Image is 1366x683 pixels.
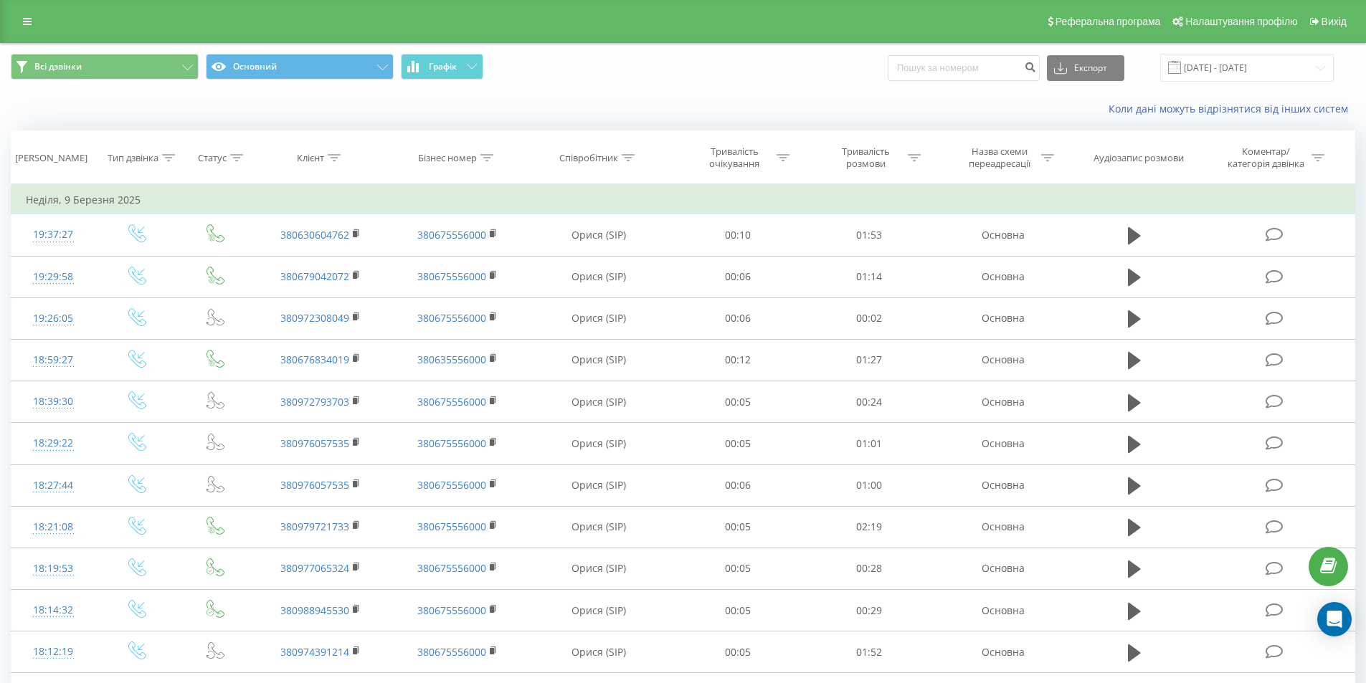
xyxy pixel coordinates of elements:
div: Бізнес номер [418,152,477,164]
td: Орися (SIP) [526,339,673,381]
div: Тривалість очікування [696,145,773,170]
div: 18:14:32 [26,596,81,624]
td: Орися (SIP) [526,464,673,506]
td: 01:52 [804,631,935,673]
a: 380675556000 [417,311,486,325]
div: Тип дзвінка [108,152,158,164]
td: 02:19 [804,506,935,548]
a: 380675556000 [417,520,486,533]
a: 380675556000 [417,603,486,617]
td: 00:28 [804,548,935,589]
span: Всі дзвінки [34,61,82,72]
a: 380679042072 [280,269,349,283]
td: 00:24 [804,381,935,423]
div: 18:12:19 [26,638,81,666]
div: Аудіозапис розмови [1094,152,1184,164]
td: Орися (SIP) [526,590,673,631]
td: Орися (SIP) [526,214,673,256]
div: Співробітник [559,152,618,164]
td: 00:06 [673,297,804,339]
div: 18:59:27 [26,346,81,374]
td: 00:12 [673,339,804,381]
td: Неділя, 9 Березня 2025 [11,186,1355,214]
td: 00:05 [673,631,804,673]
div: Клієнт [297,152,324,164]
td: Орися (SIP) [526,381,673,423]
div: [PERSON_NAME] [15,152,87,164]
td: 00:02 [804,297,935,339]
div: 18:19:53 [26,555,81,583]
td: Основна [934,297,1071,339]
td: 00:05 [673,423,804,464]
a: Коли дані можуть відрізнятися вiд інших систем [1109,102,1355,115]
a: 380976057535 [280,436,349,450]
td: 00:06 [673,464,804,506]
div: 18:27:44 [26,472,81,500]
td: 01:14 [804,256,935,297]
a: 380972793703 [280,395,349,409]
td: 00:05 [673,548,804,589]
a: 380675556000 [417,436,486,450]
td: Основна [934,548,1071,589]
td: Орися (SIP) [526,631,673,673]
td: Орися (SIP) [526,548,673,589]
td: Основна [934,590,1071,631]
td: Основна [934,631,1071,673]
a: 380976057535 [280,478,349,492]
a: 380675556000 [417,478,486,492]
td: 01:01 [804,423,935,464]
div: 18:29:22 [26,429,81,457]
td: Основна [934,423,1071,464]
a: 380675556000 [417,269,486,283]
td: 01:27 [804,339,935,381]
a: 380630604762 [280,228,349,242]
a: 380974391214 [280,645,349,659]
div: 18:39:30 [26,388,81,416]
td: 00:05 [673,381,804,423]
div: Open Intercom Messenger [1317,602,1352,636]
div: Коментар/категорія дзвінка [1224,145,1308,170]
td: Орися (SIP) [526,256,673,297]
span: Графік [429,62,457,72]
div: 19:37:27 [26,221,81,249]
td: Основна [934,214,1071,256]
input: Пошук за номером [888,55,1040,81]
td: Орися (SIP) [526,423,673,464]
a: 380635556000 [417,353,486,366]
td: 00:05 [673,506,804,548]
a: 380675556000 [417,228,486,242]
span: Налаштування профілю [1185,16,1297,27]
a: 380972308049 [280,311,349,325]
td: 00:05 [673,590,804,631]
td: Основна [934,381,1071,423]
td: 00:10 [673,214,804,256]
a: 380675556000 [417,395,486,409]
td: 00:06 [673,256,804,297]
td: 01:00 [804,464,935,506]
td: Орися (SIP) [526,506,673,548]
td: 00:29 [804,590,935,631]
div: Статус [198,152,227,164]
td: Основна [934,506,1071,548]
div: 19:26:05 [26,305,81,333]
td: Основна [934,339,1071,381]
a: 380979721733 [280,520,349,533]
div: Тривалість розмови [827,145,904,170]
td: Орися (SIP) [526,297,673,339]
button: Всі дзвінки [11,54,199,80]
div: 19:29:58 [26,263,81,291]
a: 380675556000 [417,561,486,575]
a: 380988945530 [280,603,349,617]
button: Графік [401,54,483,80]
button: Експорт [1047,55,1124,81]
a: 380675556000 [417,645,486,659]
a: 380676834019 [280,353,349,366]
button: Основний [206,54,394,80]
td: Основна [934,256,1071,297]
td: 01:53 [804,214,935,256]
a: 380977065324 [280,561,349,575]
span: Вихід [1322,16,1347,27]
td: Основна [934,464,1071,506]
div: Назва схеми переадресації [961,145,1038,170]
span: Реферальна програма [1056,16,1161,27]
